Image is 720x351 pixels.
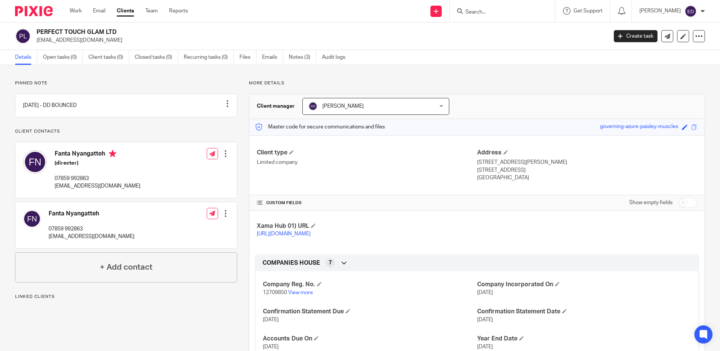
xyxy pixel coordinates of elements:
[55,159,140,167] h5: (director)
[465,9,532,16] input: Search
[477,159,697,166] p: [STREET_ADDRESS][PERSON_NAME]
[477,166,697,174] p: [STREET_ADDRESS]
[263,344,279,349] span: [DATE]
[43,50,83,65] a: Open tasks (0)
[263,290,287,295] span: 12709850
[262,50,283,65] a: Emails
[289,50,316,65] a: Notes (3)
[49,210,134,218] h4: Fanta Nyangatteh
[263,317,279,322] span: [DATE]
[257,231,311,237] a: [URL][DOMAIN_NAME]
[169,7,188,15] a: Reports
[477,290,493,295] span: [DATE]
[262,259,320,267] span: COMPANIES HOUSE
[574,8,603,14] span: Get Support
[477,281,691,288] h4: Company Incorporated On
[477,149,697,157] h4: Address
[55,182,140,190] p: [EMAIL_ADDRESS][DOMAIN_NAME]
[322,50,351,65] a: Audit logs
[145,7,158,15] a: Team
[109,150,116,157] i: Primary
[257,102,295,110] h3: Client manager
[239,50,256,65] a: Files
[263,335,477,343] h4: Accounts Due On
[329,259,332,267] span: 7
[93,7,105,15] a: Email
[322,104,364,109] span: [PERSON_NAME]
[184,50,234,65] a: Recurring tasks (0)
[135,50,178,65] a: Closed tasks (0)
[257,149,477,157] h4: Client type
[263,281,477,288] h4: Company Reg. No.
[639,7,681,15] p: [PERSON_NAME]
[685,5,697,17] img: svg%3E
[55,150,140,159] h4: Fanta Nyangatteh
[477,317,493,322] span: [DATE]
[15,6,53,16] img: Pixie
[37,28,489,36] h2: PERFECT TOUCH GLAM LTD
[15,80,237,86] p: Pinned note
[55,175,140,182] p: 07859 992863
[88,50,129,65] a: Client tasks (0)
[23,150,47,174] img: svg%3E
[15,128,237,134] p: Client contacts
[477,174,697,182] p: [GEOGRAPHIC_DATA]
[600,123,678,131] div: governing-azure-paisley-muscles
[15,294,237,300] p: Linked clients
[249,80,705,86] p: More details
[477,335,691,343] h4: Year End Date
[257,200,477,206] h4: CUSTOM FIELDS
[477,308,691,316] h4: Confirmation Statement Date
[15,50,37,65] a: Details
[255,123,385,131] p: Master code for secure communications and files
[70,7,82,15] a: Work
[23,210,41,228] img: svg%3E
[37,37,603,44] p: [EMAIL_ADDRESS][DOMAIN_NAME]
[288,290,313,295] a: View more
[629,199,673,206] label: Show empty fields
[263,308,477,316] h4: Confirmation Statement Due
[257,222,477,230] h4: Xama Hub 01) URL
[308,102,317,111] img: svg%3E
[49,233,134,240] p: [EMAIL_ADDRESS][DOMAIN_NAME]
[477,344,493,349] span: [DATE]
[15,28,31,44] img: svg%3E
[257,159,477,166] p: Limited company
[117,7,134,15] a: Clients
[49,225,134,233] p: 07859 992863
[614,30,657,42] a: Create task
[100,261,153,273] h4: + Add contact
